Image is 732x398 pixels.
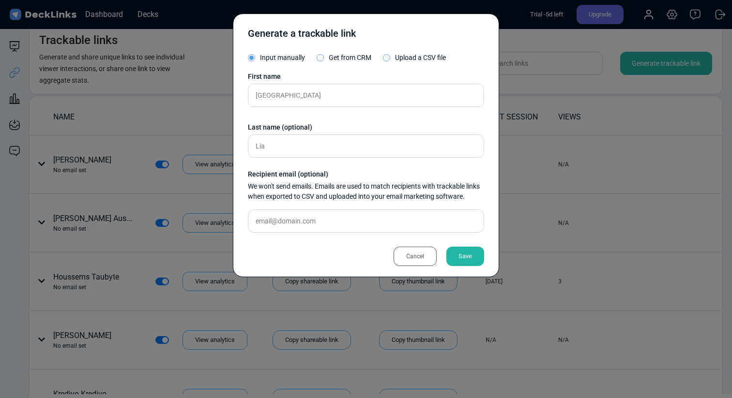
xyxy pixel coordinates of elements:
[248,181,484,202] div: We won't send emails. Emails are used to match recipients with trackable links when exported to C...
[446,247,484,266] div: Save
[395,54,446,61] span: Upload a CSV file
[329,54,371,61] span: Get from CRM
[248,122,484,133] div: Last name (optional)
[260,54,305,61] span: Input manually
[248,169,484,179] div: Recipient email (optional)
[248,72,484,82] div: First name
[394,247,437,266] div: Cancel
[248,26,356,45] div: Generate a trackable link
[248,209,484,233] input: email@domain.com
